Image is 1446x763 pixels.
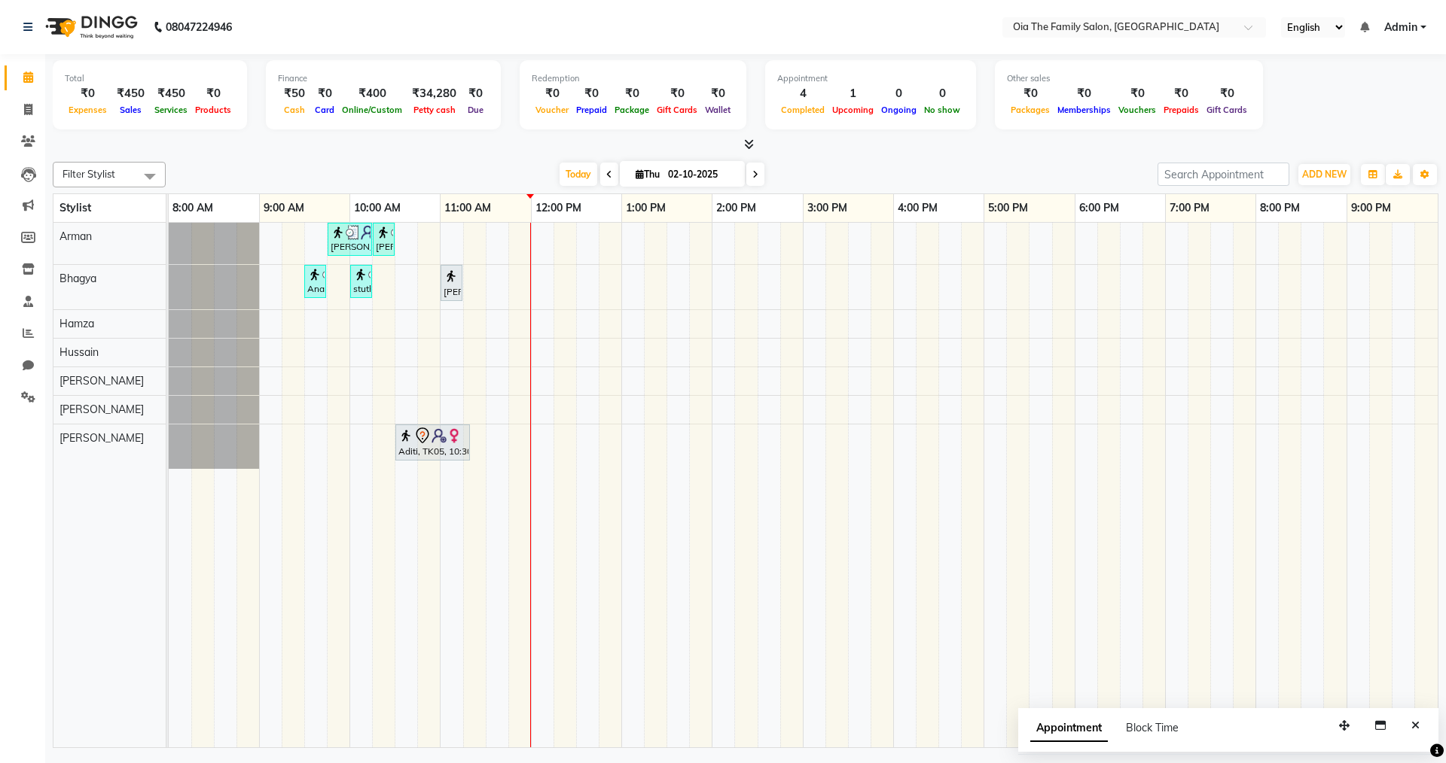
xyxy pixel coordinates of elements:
div: ₹0 [65,85,111,102]
span: Block Time [1126,721,1179,734]
span: ADD NEW [1302,169,1347,180]
span: Upcoming [828,105,877,115]
div: [PERSON_NAME], TK04, 10:15 AM-10:30 AM, Hair Styling-[PERSON_NAME] Trim (Men) [374,225,393,254]
span: Ongoing [877,105,920,115]
span: Petty cash [410,105,459,115]
a: 5:00 PM [984,197,1032,219]
div: 0 [877,85,920,102]
span: Sales [116,105,145,115]
span: No show [920,105,964,115]
span: Hussain [59,345,99,359]
div: ₹0 [1203,85,1251,102]
span: Expenses [65,105,111,115]
div: ₹0 [462,85,489,102]
span: Gift Cards [653,105,701,115]
span: Voucher [532,105,572,115]
span: Cash [280,105,309,115]
span: [PERSON_NAME] [59,403,144,416]
a: 9:00 PM [1347,197,1395,219]
span: Bhagya [59,272,96,285]
input: Search Appointment [1158,163,1289,186]
div: ₹0 [1115,85,1160,102]
span: Products [191,105,235,115]
div: 4 [777,85,828,102]
div: ₹34,280 [406,85,462,102]
div: ₹0 [1007,85,1054,102]
span: Stylist [59,201,91,214]
span: Appointment [1030,715,1108,742]
div: ₹0 [1160,85,1203,102]
div: ₹0 [311,85,338,102]
div: 1 [828,85,877,102]
span: Due [464,105,487,115]
span: Online/Custom [338,105,406,115]
a: 1:00 PM [622,197,670,219]
div: [PERSON_NAME], TK01, 11:00 AM-11:10 AM, Threading-Eyebrow (Women) [442,267,461,299]
span: Completed [777,105,828,115]
span: Thu [632,169,664,180]
a: 3:00 PM [804,197,851,219]
div: Other sales [1007,72,1251,85]
span: Arman [59,230,92,243]
button: Close [1405,714,1426,737]
span: Admin [1384,20,1417,35]
span: Package [611,105,653,115]
a: 10:00 AM [350,197,404,219]
span: Memberships [1054,105,1115,115]
button: ADD NEW [1298,164,1350,185]
div: ₹450 [111,85,151,102]
div: Anandi, TK02, 09:30 AM-09:40 AM, Threading-Eyebrow (Women) [306,267,325,296]
div: Finance [278,72,489,85]
div: ₹0 [191,85,235,102]
a: 8:00 PM [1256,197,1304,219]
div: Total [65,72,235,85]
span: Today [560,163,597,186]
div: 0 [920,85,964,102]
div: ₹400 [338,85,406,102]
div: ₹0 [611,85,653,102]
a: 6:00 PM [1075,197,1123,219]
div: ₹0 [532,85,572,102]
span: Services [151,105,191,115]
span: [PERSON_NAME] [59,374,144,388]
div: ₹0 [1054,85,1115,102]
span: Filter Stylist [63,168,115,180]
div: Aditi, TK05, 10:30 AM-11:20 AM, Hair Styling-Layer Cut (Women) [397,427,468,458]
span: Hamza [59,317,94,330]
input: 2025-10-02 [664,163,739,186]
b: 08047224946 [166,6,232,48]
div: ₹50 [278,85,311,102]
a: 8:00 AM [169,197,217,219]
div: ₹0 [653,85,701,102]
span: Gift Cards [1203,105,1251,115]
a: 7:00 PM [1166,197,1213,219]
span: [PERSON_NAME] [59,431,144,445]
div: ₹0 [701,85,734,102]
span: Prepaids [1160,105,1203,115]
div: ₹450 [151,85,191,102]
div: Appointment [777,72,964,85]
div: [PERSON_NAME], TK04, 09:45 AM-10:15 AM, Hair Styling-Hair Cut (Men) [329,225,371,254]
img: logo [38,6,142,48]
a: 2:00 PM [712,197,760,219]
span: Prepaid [572,105,611,115]
a: 4:00 PM [894,197,941,219]
span: Card [311,105,338,115]
span: Wallet [701,105,734,115]
span: Vouchers [1115,105,1160,115]
a: 9:00 AM [260,197,308,219]
span: Packages [1007,105,1054,115]
div: Redemption [532,72,734,85]
a: 11:00 AM [441,197,495,219]
a: 12:00 PM [532,197,585,219]
div: stuthi, TK03, 10:00 AM-10:10 AM, Threading-Eyebrow (Women) [352,267,371,296]
div: ₹0 [572,85,611,102]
